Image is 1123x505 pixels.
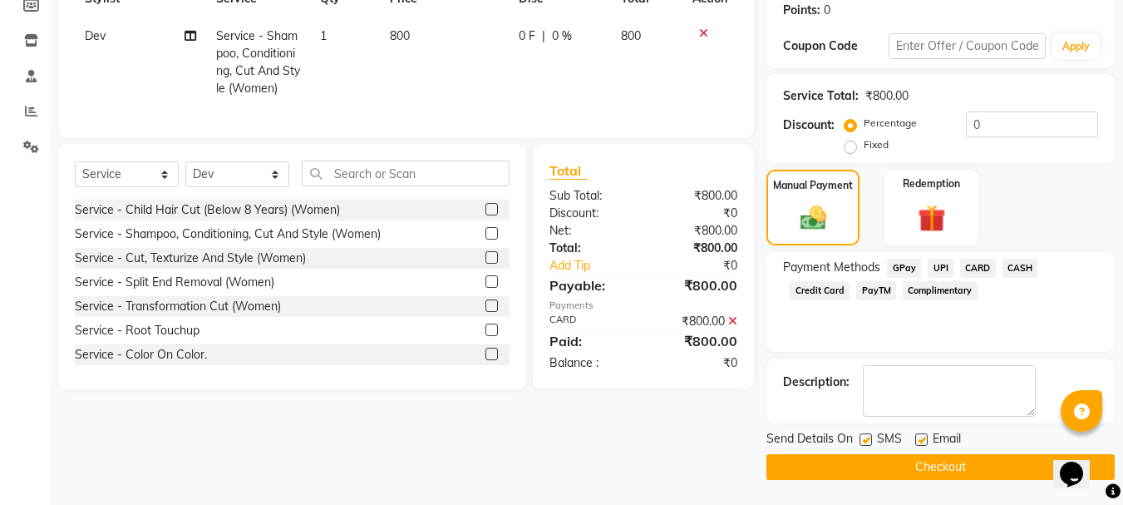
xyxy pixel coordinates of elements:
[537,240,643,257] div: Total:
[643,222,750,240] div: ₹800.00
[783,116,835,134] div: Discount:
[783,2,820,19] div: Points:
[302,161,510,186] input: Search or Scan
[537,313,643,330] div: CARD
[766,454,1115,480] button: Checkout
[75,346,207,364] div: Service - Color On Color.
[552,27,572,45] span: 0 %
[542,27,545,45] span: |
[537,257,661,275] a: Add Tip
[75,201,340,219] div: Service - Child Hair Cut (Below 8 Years) (Women)
[933,430,961,451] span: Email
[537,275,643,295] div: Payable:
[1002,259,1038,278] span: CASH
[877,430,902,451] span: SMS
[390,28,410,43] span: 800
[864,116,917,131] label: Percentage
[537,222,643,240] div: Net:
[75,250,306,267] div: Service - Cut, Texturize And Style (Women)
[824,2,830,19] div: 0
[643,205,750,222] div: ₹0
[960,259,996,278] span: CARD
[75,225,381,243] div: Service - Shampoo, Conditioning, Cut And Style (Women)
[75,274,274,291] div: Service - Split End Removal (Women)
[1053,438,1106,488] iframe: chat widget
[320,28,327,43] span: 1
[783,87,859,105] div: Service Total:
[537,187,643,205] div: Sub Total:
[790,281,850,300] span: Credit Card
[549,162,588,180] span: Total
[216,28,300,96] span: Service - Shampoo, Conditioning, Cut And Style (Women)
[537,205,643,222] div: Discount:
[783,37,888,55] div: Coupon Code
[909,201,954,235] img: _gift.svg
[549,299,737,313] div: Payments
[85,28,106,43] span: Dev
[621,28,641,43] span: 800
[903,176,960,191] label: Redemption
[643,313,750,330] div: ₹800.00
[75,298,281,315] div: Service - Transformation Cut (Women)
[783,374,850,391] div: Description:
[75,322,199,339] div: Service - Root Touchup
[537,331,643,351] div: Paid:
[643,331,750,351] div: ₹800.00
[643,354,750,372] div: ₹0
[662,257,751,275] div: ₹0
[773,178,853,193] label: Manual Payment
[1052,34,1100,59] button: Apply
[856,281,896,300] span: PayTM
[766,430,853,451] span: Send Details On
[865,87,909,105] div: ₹800.00
[889,33,1046,59] input: Enter Offer / Coupon Code
[643,187,750,205] div: ₹800.00
[783,259,880,276] span: Payment Methods
[519,27,535,45] span: 0 F
[903,281,978,300] span: Complimentary
[643,275,750,295] div: ₹800.00
[864,137,889,152] label: Fixed
[537,354,643,372] div: Balance :
[643,240,750,257] div: ₹800.00
[887,259,921,278] span: GPay
[928,259,953,278] span: UPI
[792,203,835,233] img: _cash.svg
